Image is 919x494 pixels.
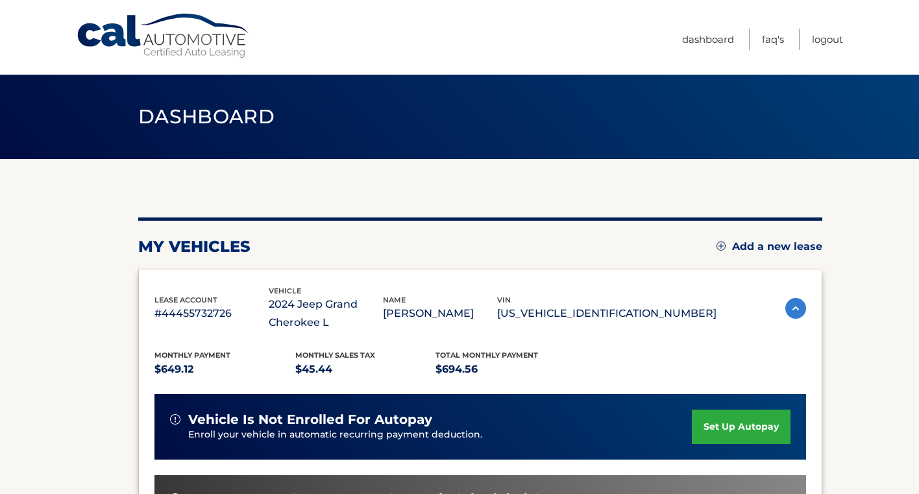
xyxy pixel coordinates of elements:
[435,360,576,378] p: $694.56
[188,412,432,428] span: vehicle is not enrolled for autopay
[692,410,790,444] a: set up autopay
[138,237,251,256] h2: my vehicles
[497,304,717,323] p: [US_VEHICLE_IDENTIFICATION_NUMBER]
[717,240,822,253] a: Add a new lease
[785,298,806,319] img: accordion-active.svg
[269,295,383,332] p: 2024 Jeep Grand Cherokee L
[188,428,692,442] p: Enroll your vehicle in automatic recurring payment deduction.
[812,29,843,50] a: Logout
[497,295,511,304] span: vin
[154,295,217,304] span: lease account
[435,351,538,360] span: Total Monthly Payment
[762,29,784,50] a: FAQ's
[154,360,295,378] p: $649.12
[383,295,406,304] span: name
[717,241,726,251] img: add.svg
[170,414,180,425] img: alert-white.svg
[383,304,497,323] p: [PERSON_NAME]
[269,286,301,295] span: vehicle
[138,105,275,129] span: Dashboard
[76,13,251,59] a: Cal Automotive
[154,304,269,323] p: #44455732726
[154,351,230,360] span: Monthly Payment
[682,29,734,50] a: Dashboard
[295,360,436,378] p: $45.44
[295,351,375,360] span: Monthly sales Tax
